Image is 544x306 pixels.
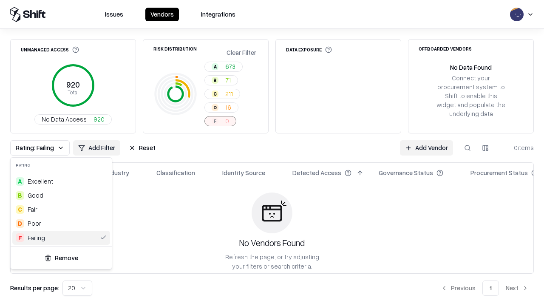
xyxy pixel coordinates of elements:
div: D [16,219,24,228]
div: A [16,177,24,186]
span: Good [28,191,43,200]
span: Fair [28,205,37,214]
div: B [16,191,24,200]
div: Rating [11,158,112,173]
div: Failing [28,233,45,242]
button: Remove [14,250,108,266]
div: Poor [28,219,41,228]
div: C [16,205,24,214]
span: Excellent [28,177,53,186]
div: F [16,233,24,242]
div: Suggestions [11,173,112,246]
